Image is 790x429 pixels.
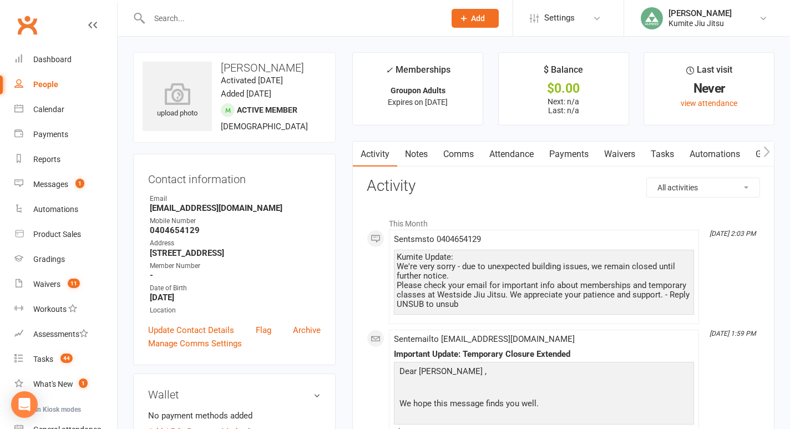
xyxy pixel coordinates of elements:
[150,248,321,258] strong: [STREET_ADDRESS]
[367,178,760,195] h3: Activity
[14,97,117,122] a: Calendar
[386,65,393,75] i: ✓
[14,372,117,397] a: What's New1
[150,292,321,302] strong: [DATE]
[33,80,58,89] div: People
[237,105,297,114] span: Active member
[150,225,321,235] strong: 0404654129
[388,98,448,107] span: Expires on [DATE]
[14,222,117,247] a: Product Sales
[710,230,756,238] i: [DATE] 2:03 PM
[33,330,88,339] div: Assessments
[509,97,619,115] p: Next: n/a Last: n/a
[221,89,271,99] time: Added [DATE]
[682,142,748,167] a: Automations
[148,324,234,337] a: Update Contact Details
[75,179,84,188] span: 1
[14,197,117,222] a: Automations
[14,297,117,322] a: Workouts
[397,397,691,413] p: We hope this message finds you well.
[669,18,732,28] div: Kumite Jiu Jitsu
[482,142,541,167] a: Attendance
[435,142,482,167] a: Comms
[33,230,81,239] div: Product Sales
[14,47,117,72] a: Dashboard
[148,169,321,185] h3: Contact information
[33,305,67,314] div: Workouts
[14,122,117,147] a: Payments
[150,238,321,249] div: Address
[33,355,53,364] div: Tasks
[150,261,321,271] div: Member Number
[394,234,481,244] span: Sent sms to 0404654129
[150,203,321,213] strong: [EMAIL_ADDRESS][DOMAIN_NAME]
[397,142,435,167] a: Notes
[541,142,596,167] a: Payments
[33,255,65,264] div: Gradings
[150,283,321,294] div: Date of Birth
[293,324,321,337] a: Archive
[221,75,283,85] time: Activated [DATE]
[471,14,485,23] span: Add
[150,216,321,226] div: Mobile Number
[14,172,117,197] a: Messages 1
[14,247,117,272] a: Gradings
[79,378,88,388] span: 1
[681,99,737,108] a: view attendance
[14,347,117,372] a: Tasks 44
[33,380,73,388] div: What's New
[14,72,117,97] a: People
[391,86,445,95] strong: Groupon Adults
[148,337,242,350] a: Manage Comms Settings
[33,130,68,139] div: Payments
[686,63,732,83] div: Last visit
[148,388,321,401] h3: Wallet
[669,8,732,18] div: [PERSON_NAME]
[11,391,38,418] div: Open Intercom Messenger
[33,55,72,64] div: Dashboard
[148,409,321,422] li: No payment methods added
[146,11,437,26] input: Search...
[544,6,575,31] span: Settings
[643,142,682,167] a: Tasks
[596,142,643,167] a: Waivers
[386,63,450,83] div: Memberships
[397,365,691,381] p: Dear [PERSON_NAME] ,
[33,180,68,189] div: Messages
[367,212,760,230] li: This Month
[143,62,326,74] h3: [PERSON_NAME]
[60,354,73,363] span: 44
[544,63,583,83] div: $ Balance
[353,142,397,167] a: Activity
[641,7,663,29] img: thumb_image1713433996.png
[33,105,64,114] div: Calendar
[654,83,764,94] div: Never
[394,350,694,359] div: Important Update: Temporary Closure Extended
[143,83,212,119] div: upload photo
[33,205,78,214] div: Automations
[452,9,499,28] button: Add
[14,322,117,347] a: Assessments
[397,253,691,309] div: Kumite Update: We're very sorry - due to unexpected building issues, we remain closed until furth...
[509,83,619,94] div: $0.00
[221,122,308,132] span: [DEMOGRAPHIC_DATA]
[256,324,271,337] a: Flag
[33,280,60,289] div: Waivers
[33,155,60,164] div: Reports
[710,330,756,337] i: [DATE] 1:59 PM
[13,11,41,39] a: Clubworx
[150,270,321,280] strong: -
[150,194,321,204] div: Email
[68,279,80,288] span: 11
[14,272,117,297] a: Waivers 11
[150,305,321,316] div: Location
[394,334,575,344] span: Sent email to [EMAIL_ADDRESS][DOMAIN_NAME]
[14,147,117,172] a: Reports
